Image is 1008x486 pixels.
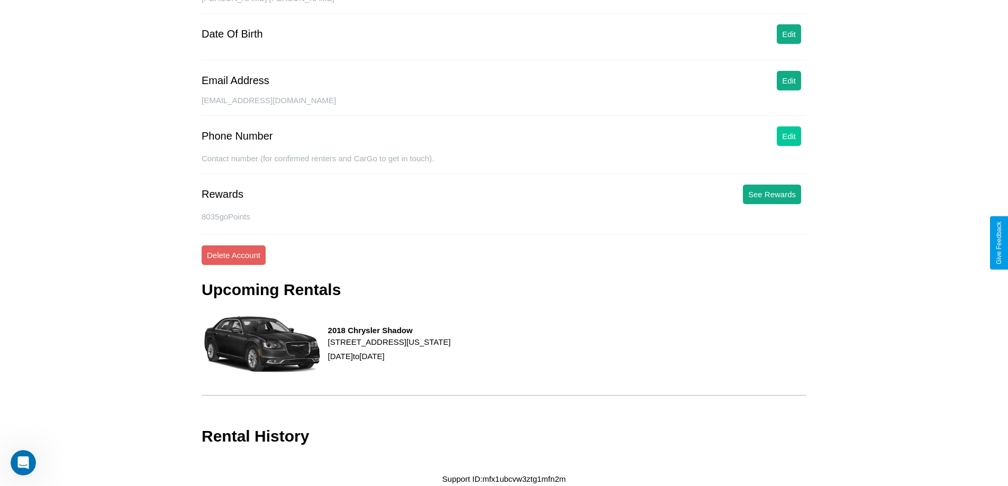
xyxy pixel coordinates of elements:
[777,71,801,90] button: Edit
[202,188,243,200] div: Rewards
[777,126,801,146] button: Edit
[202,281,341,299] h3: Upcoming Rentals
[202,427,309,445] h3: Rental History
[328,326,451,335] h3: 2018 Chrysler Shadow
[202,209,806,224] p: 8035 goPoints
[743,185,801,204] button: See Rewards
[328,335,451,349] p: [STREET_ADDRESS][US_STATE]
[328,349,451,363] p: [DATE] to [DATE]
[202,28,263,40] div: Date Of Birth
[202,299,323,389] img: rental
[995,222,1003,264] div: Give Feedback
[11,450,36,475] iframe: Intercom live chat
[777,24,801,44] button: Edit
[202,75,269,87] div: Email Address
[442,472,566,486] p: Support ID: mfx1ubcvw3ztg1mfn2m
[202,154,806,174] div: Contact number (for confirmed renters and CarGo to get in touch).
[202,96,806,116] div: [EMAIL_ADDRESS][DOMAIN_NAME]
[202,130,273,142] div: Phone Number
[202,245,266,265] button: Delete Account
